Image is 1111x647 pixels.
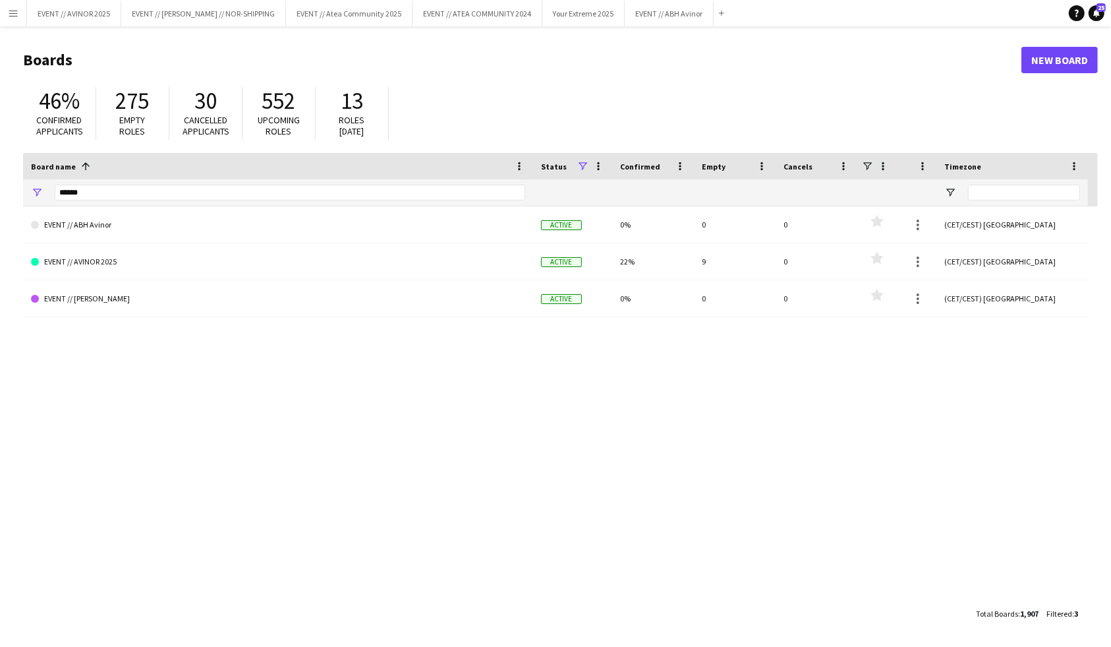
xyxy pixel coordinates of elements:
div: (CET/CEST) [GEOGRAPHIC_DATA] [936,243,1088,280]
span: Confirmed [620,162,660,171]
a: 25 [1089,5,1104,21]
span: 46% [39,86,80,115]
button: Open Filter Menu [31,187,43,199]
div: : [1046,601,1078,627]
span: Timezone [944,162,981,171]
a: EVENT // ABH Avinor [31,206,525,243]
div: 0 [694,280,776,317]
span: Empty roles [120,114,146,137]
button: Your Extreme 2025 [542,1,625,26]
button: EVENT // Atea Community 2025 [286,1,413,26]
a: New Board [1021,47,1098,73]
div: (CET/CEST) [GEOGRAPHIC_DATA] [936,280,1088,317]
span: 13 [341,86,363,115]
input: Board name Filter Input [55,185,525,200]
div: 0% [612,206,694,243]
div: 0 [776,243,857,280]
span: 25 [1097,3,1106,12]
span: Board name [31,162,76,171]
span: 1,907 [1020,609,1039,619]
div: 0 [776,280,857,317]
span: Cancelled applicants [183,114,229,137]
div: 0% [612,280,694,317]
button: EVENT // ABH Avinor [625,1,714,26]
div: 9 [694,243,776,280]
button: EVENT // AVINOR 2025 [27,1,121,26]
span: Upcoming roles [258,114,300,137]
button: EVENT // [PERSON_NAME] // NOR-SHIPPING [121,1,286,26]
a: EVENT // [PERSON_NAME] [31,280,525,317]
input: Timezone Filter Input [968,185,1080,200]
span: Status [541,162,567,171]
span: Total Boards [976,609,1018,619]
span: 275 [116,86,150,115]
button: Open Filter Menu [944,187,956,199]
div: 0 [694,206,776,243]
span: Filtered [1046,609,1072,619]
a: EVENT // AVINOR 2025 [31,243,525,280]
span: Cancels [783,162,812,171]
h1: Boards [23,50,1021,70]
div: (CET/CEST) [GEOGRAPHIC_DATA] [936,206,1088,243]
span: 30 [194,86,217,115]
button: EVENT // ATEA COMMUNITY 2024 [413,1,542,26]
span: Roles [DATE] [339,114,365,137]
span: Active [541,294,582,304]
span: 3 [1074,609,1078,619]
span: Empty [702,162,726,171]
span: 552 [262,86,296,115]
div: 0 [776,206,857,243]
div: : [976,601,1039,627]
div: 22% [612,243,694,280]
span: Confirmed applicants [36,114,83,137]
span: Active [541,257,582,267]
span: Active [541,220,582,230]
